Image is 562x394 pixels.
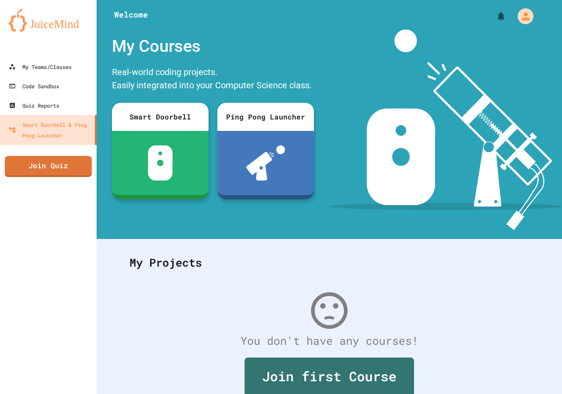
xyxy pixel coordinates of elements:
div: Smart Doorbell & Ping Pong Launcher [9,119,91,141]
div: You don't have any courses! [121,333,538,349]
img: ppl-with-ball.png [246,145,285,181]
div: Real-world coding projects. Easily integrated into your Computer Science class. [108,63,318,96]
div: My Courses [108,29,318,63]
img: logo-orange.svg [9,9,88,32]
div: My Notifications [479,9,508,24]
a: Join Quiz [5,156,92,177]
div: My Teams/Classes [9,61,72,72]
img: banner-image-my-projects.png [329,29,562,230]
img: sdb-white.svg [148,145,173,181]
div: My Account [508,6,536,26]
div: Smart Doorbell [112,103,209,131]
div: Ping Pong Launcher [217,103,314,131]
div: My Projects [121,246,538,280]
div: Code Sandbox [9,81,59,91]
div: Quiz Reports [9,100,59,111]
